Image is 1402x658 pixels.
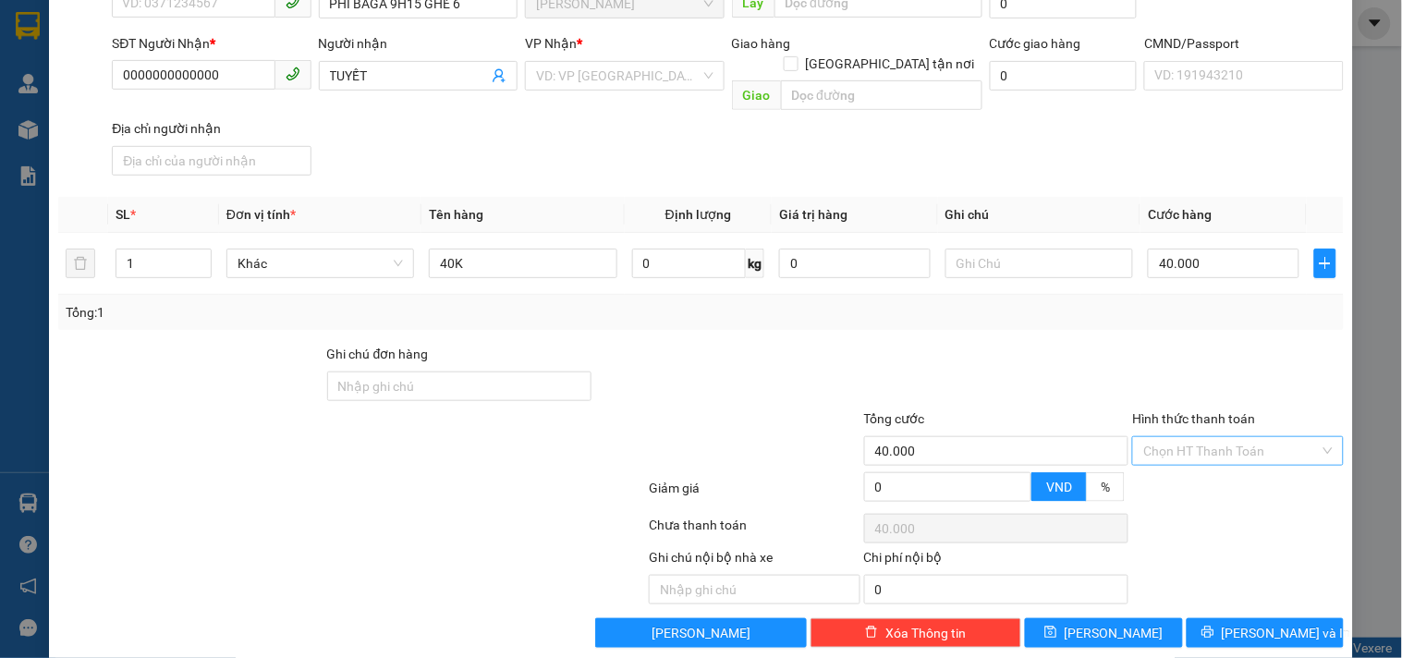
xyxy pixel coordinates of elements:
span: VND [1046,480,1072,494]
label: Hình thức thanh toán [1132,411,1255,426]
span: user-add [492,68,506,83]
span: Khác [238,250,403,277]
button: printer[PERSON_NAME] và In [1187,618,1344,648]
div: SĐT Người Nhận [112,33,311,54]
span: % [1101,480,1110,494]
span: save [1044,626,1057,640]
input: Nhập ghi chú [649,575,859,604]
input: Địa chỉ của người nhận [112,146,311,176]
label: Ghi chú đơn hàng [327,347,429,361]
div: CMND/Passport [1144,33,1343,54]
button: delete [66,249,95,278]
button: deleteXóa Thông tin [811,618,1021,648]
span: Tổng cước [864,411,925,426]
button: save[PERSON_NAME] [1025,618,1182,648]
span: printer [1201,626,1214,640]
div: Địa chỉ người nhận [112,118,311,139]
span: Giao [732,80,781,110]
input: VD: Bàn, Ghế [429,249,616,278]
button: [PERSON_NAME] [595,618,806,648]
span: VP Nhận [525,36,577,51]
span: [PERSON_NAME] và In [1222,623,1351,643]
span: Xóa Thông tin [885,623,966,643]
span: SL [116,207,130,222]
span: Đơn vị tính [226,207,296,222]
div: Ghi chú nội bộ nhà xe [649,547,859,575]
input: Cước giao hàng [990,61,1138,91]
input: Dọc đường [781,80,982,110]
div: Chi phí nội bộ [864,547,1129,575]
span: Tên hàng [429,207,483,222]
span: [PERSON_NAME] [1065,623,1164,643]
div: Người nhận [319,33,518,54]
input: Ghi Chú [945,249,1133,278]
span: delete [865,626,878,640]
label: Cước giao hàng [990,36,1081,51]
div: Chưa thanh toán [647,515,861,547]
th: Ghi chú [938,197,1140,233]
div: Giảm giá [647,478,861,510]
span: [PERSON_NAME] [652,623,750,643]
button: plus [1314,249,1336,278]
span: [GEOGRAPHIC_DATA] tận nơi [799,54,982,74]
span: Giao hàng [732,36,791,51]
span: plus [1315,256,1335,271]
span: Định lượng [665,207,731,222]
span: Cước hàng [1148,207,1212,222]
input: 0 [779,249,931,278]
div: Tổng: 1 [66,302,543,323]
span: kg [746,249,764,278]
span: phone [286,67,300,81]
input: Ghi chú đơn hàng [327,372,592,401]
span: Giá trị hàng [779,207,847,222]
